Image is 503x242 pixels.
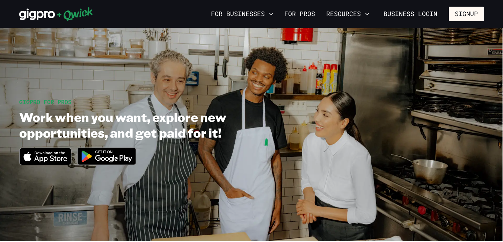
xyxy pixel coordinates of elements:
img: Get it on Google Play [73,143,141,169]
button: For Businesses [208,8,276,20]
a: Download on the App Store [19,159,72,167]
h1: Work when you want, explore new opportunities, and get paid for it! [19,109,298,140]
a: Business Login [378,7,443,21]
button: Signup [449,7,484,21]
span: GIGPRO FOR PROS [19,98,72,105]
a: For Pros [282,8,318,20]
button: Resources [323,8,372,20]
